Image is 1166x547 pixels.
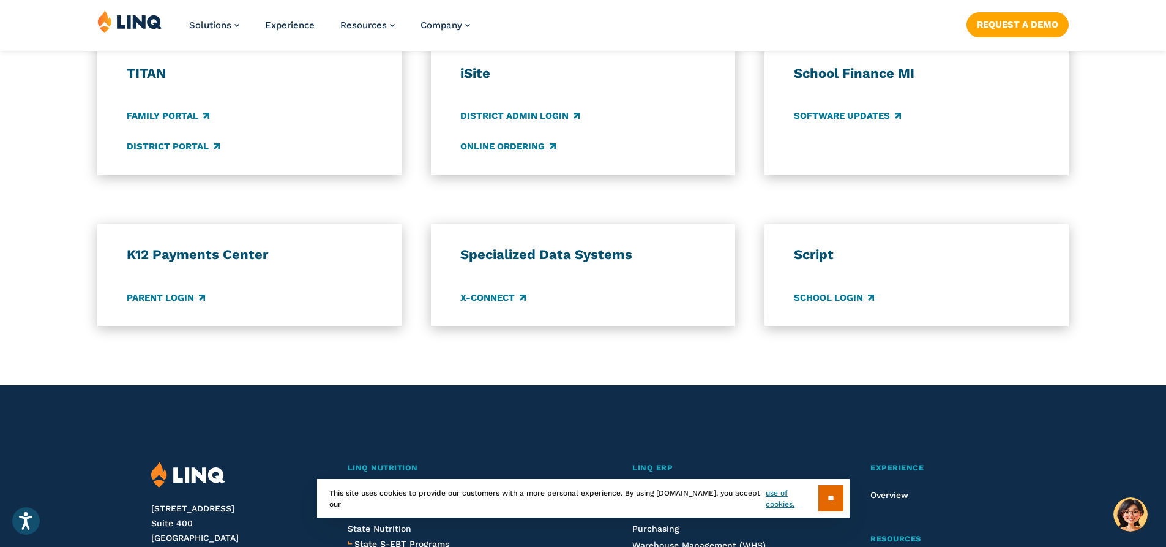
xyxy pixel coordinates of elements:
h3: Specialized Data Systems [460,246,706,263]
a: Solutions [189,20,239,31]
a: use of cookies. [766,488,818,510]
nav: Primary Navigation [189,10,470,50]
a: Parent Login [127,291,205,304]
a: Experience [870,462,1014,475]
span: Company [420,20,462,31]
a: Company [420,20,470,31]
span: Resources [870,534,921,543]
a: District Admin Login [460,110,580,123]
h3: Script [794,246,1040,263]
a: Family Portal [127,110,209,123]
a: District Portal [127,140,220,153]
a: LINQ Nutrition [348,462,569,475]
a: Overview [870,490,908,500]
a: Experience [265,20,315,31]
a: Request a Demo [966,12,1069,37]
h3: K12 Payments Center [127,246,373,263]
span: LINQ Nutrition [348,463,418,472]
span: Resources [340,20,387,31]
nav: Button Navigation [966,10,1069,37]
img: LINQ | K‑12 Software [97,10,162,33]
a: X-Connect [460,291,526,304]
div: This site uses cookies to provide our customers with a more personal experience. By using [DOMAIN... [317,479,850,518]
a: Resources [870,533,1014,546]
span: Experience [870,463,924,472]
img: LINQ | K‑12 Software [151,462,225,488]
a: LINQ ERP [632,462,806,475]
span: Solutions [189,20,231,31]
button: Hello, have a question? Let’s chat. [1113,497,1148,532]
a: Software Updates [794,110,901,123]
a: Resources [340,20,395,31]
a: Online Ordering [460,140,556,153]
h3: TITAN [127,65,373,82]
h3: School Finance MI [794,65,1040,82]
span: LINQ ERP [632,463,673,472]
h3: iSite [460,65,706,82]
a: School Login [794,291,874,304]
